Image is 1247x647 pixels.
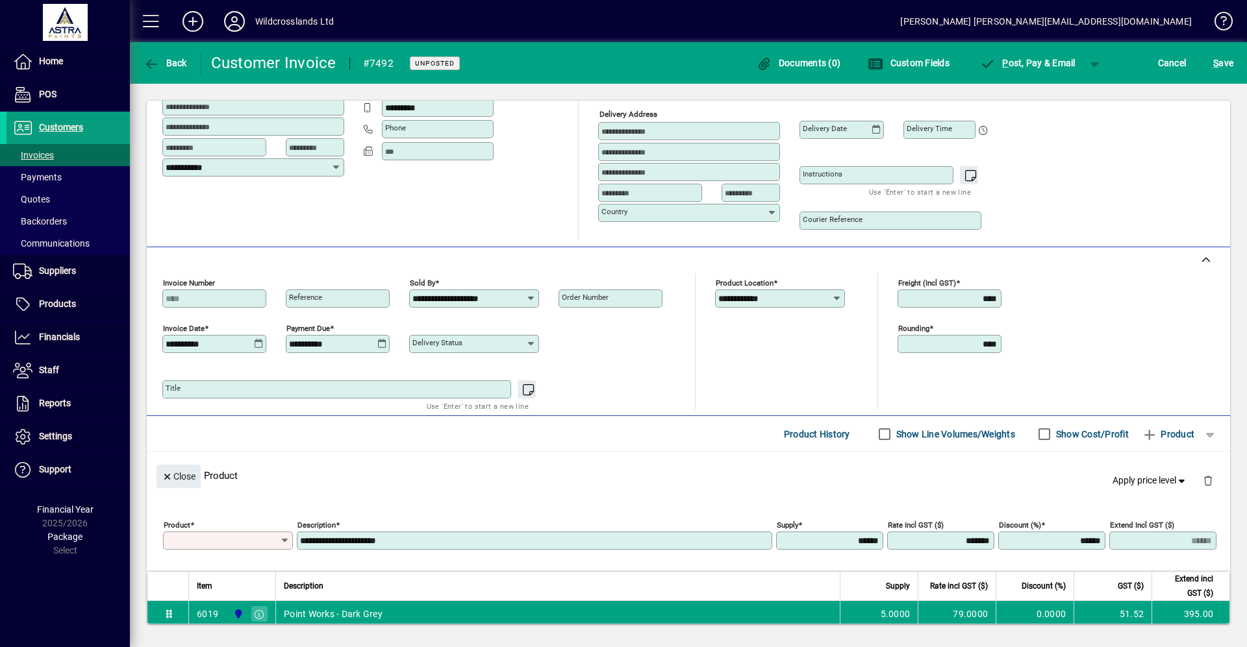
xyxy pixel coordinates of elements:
mat-label: Supply [777,520,798,530]
span: Product History [784,424,850,445]
span: Customers [39,122,83,132]
mat-label: Product location [716,278,774,287]
span: Product [1142,424,1194,445]
mat-label: Rate incl GST ($) [888,520,944,530]
mat-hint: Use 'Enter' to start a new line [869,184,971,199]
span: Backorders [13,216,67,226]
button: Apply price level [1107,469,1193,493]
button: Delete [1192,465,1224,496]
a: Support [6,454,130,486]
a: Knowledge Base [1205,3,1231,45]
button: Profile [214,10,255,33]
label: Show Cost/Profit [1053,428,1129,441]
span: Supply [886,579,910,593]
span: Products [39,299,76,309]
mat-label: Instructions [803,169,842,178]
button: Add [172,10,214,33]
button: Product [1135,422,1201,446]
label: Show Line Volumes/Weights [894,428,1015,441]
span: ave [1213,53,1233,73]
mat-label: Sold by [410,278,435,287]
mat-label: Courier Reference [803,215,863,224]
app-page-header-button: Back [130,51,201,75]
a: Quotes [6,188,130,210]
a: Home [6,45,130,78]
span: Support [39,464,71,474]
a: Invoices [6,144,130,166]
mat-label: Delivery date [803,124,847,133]
span: 5.0000 [881,607,911,620]
a: Backorders [6,210,130,232]
span: Suppliers [39,265,76,276]
button: Close [157,465,201,488]
span: GST ($) [1118,579,1144,593]
span: Close [162,466,195,487]
app-page-header-button: Close [153,470,204,482]
button: Save [1210,51,1237,75]
span: Christchurch [230,607,245,621]
span: Reports [39,398,71,408]
div: 6019 [197,607,218,620]
a: Communications [6,232,130,254]
a: POS [6,79,130,111]
a: Reports [6,387,130,420]
mat-label: Discount (%) [999,520,1041,530]
span: Invoices [13,150,54,160]
app-page-header-button: Delete [1192,474,1224,486]
div: [PERSON_NAME] [PERSON_NAME][EMAIL_ADDRESS][DOMAIN_NAME] [900,11,1192,32]
mat-label: Phone [385,123,406,132]
div: Product [147,452,1230,499]
span: Financial Year [37,504,94,515]
mat-label: Invoice date [163,324,205,333]
span: POS [39,89,57,99]
a: Products [6,288,130,321]
span: P [1002,58,1008,68]
mat-label: Order number [562,293,609,302]
button: Documents (0) [753,51,844,75]
a: Staff [6,354,130,387]
span: Back [144,58,187,68]
button: Post, Pay & Email [974,51,1082,75]
span: Item [197,579,212,593]
a: Settings [6,421,130,453]
mat-label: Invoice number [163,278,215,287]
mat-label: Freight (incl GST) [898,278,956,287]
mat-label: Description [297,520,336,530]
td: 0.0000 [996,601,1074,627]
span: Home [39,56,63,66]
button: Back [140,51,190,75]
span: Description [284,579,323,593]
span: Point Works - Dark Grey [284,607,383,620]
span: Quotes [13,194,50,204]
span: Communications [13,238,90,249]
mat-label: Delivery time [907,124,952,133]
a: Suppliers [6,255,130,287]
mat-label: Product [164,520,190,530]
button: Custom Fields [864,51,953,75]
td: 395.00 [1152,601,1229,627]
mat-label: Delivery status [412,338,462,347]
div: #7492 [363,53,394,74]
mat-hint: Use 'Enter' to start a new line [427,398,529,413]
span: ost, Pay & Email [980,58,1076,68]
span: Extend incl GST ($) [1160,572,1213,600]
span: Staff [39,365,59,375]
span: S [1213,58,1218,68]
mat-label: Payment due [286,324,330,333]
span: Package [47,531,82,542]
div: Wildcrosslands Ltd [255,11,334,32]
div: Customer Invoice [211,53,336,73]
mat-label: Rounding [898,324,929,333]
span: Apply price level [1113,474,1188,487]
mat-label: Extend incl GST ($) [1110,520,1174,530]
span: Discount (%) [1022,579,1066,593]
span: Payments [13,172,62,182]
span: Financials [39,332,80,342]
span: Documents (0) [756,58,840,68]
mat-label: Country [601,207,627,216]
mat-label: Title [166,384,181,393]
span: Unposted [415,59,455,67]
mat-label: Reference [289,293,322,302]
a: Financials [6,321,130,354]
span: Settings [39,431,72,441]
